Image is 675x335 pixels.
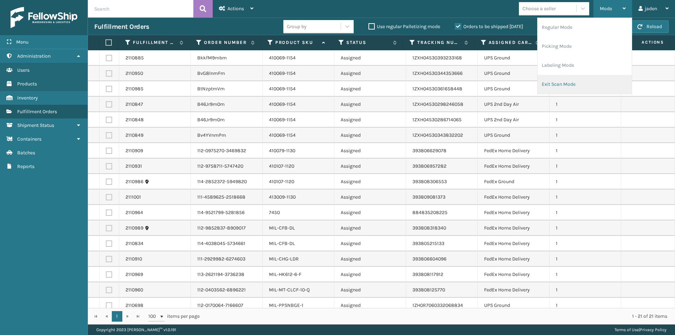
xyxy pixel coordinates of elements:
[549,282,621,298] td: 1
[412,287,445,293] a: 393808125770
[549,298,621,313] td: 1
[191,50,263,66] td: BkkfM9mbm
[269,148,295,154] a: 410079-1130
[126,302,143,309] a: 2110698
[549,189,621,205] td: 1
[191,112,263,128] td: B46Jr9m0m
[17,136,41,142] span: Containers
[334,174,406,189] td: Assigned
[478,220,549,236] td: FedEx Home Delivery
[455,24,523,30] label: Orders to be shipped [DATE]
[334,143,406,159] td: Assigned
[126,132,143,139] a: 2110849
[334,97,406,112] td: Assigned
[334,128,406,143] td: Assigned
[412,240,444,246] a: 393805215133
[287,23,307,30] div: Group by
[478,174,549,189] td: FedEx Ground
[269,101,296,107] a: 410069-1154
[478,128,549,143] td: UPS Ground
[191,81,263,97] td: BtNzptmVm
[538,18,632,37] li: Regular Mode
[334,267,406,282] td: Assigned
[412,117,462,123] a: 1ZXH04530286714065
[334,189,406,205] td: Assigned
[478,66,549,81] td: UPS Ground
[549,128,621,143] td: 1
[17,81,37,87] span: Products
[94,22,149,31] h3: Fulfillment Orders
[269,70,296,76] a: 410069-1154
[269,179,294,185] a: 410107-1120
[126,85,143,92] a: 2110985
[334,282,406,298] td: Assigned
[126,70,143,77] a: 2110950
[148,311,200,322] span: items per page
[549,205,621,220] td: 1
[191,159,263,174] td: 112-9758711-5747420
[96,324,176,335] p: Copyright 2023 [PERSON_NAME]™ v 1.0.191
[334,205,406,220] td: Assigned
[191,66,263,81] td: BvG8lnmFm
[412,225,446,231] a: 393808318340
[227,6,244,12] span: Actions
[148,313,159,320] span: 100
[17,53,51,59] span: Administration
[417,39,461,46] label: Tracking Number
[126,286,143,294] a: 2110960
[522,5,556,12] div: Choose a seller
[478,112,549,128] td: UPS 2nd Day Air
[478,298,549,313] td: UPS Ground
[191,205,263,220] td: 114-9521799-5281856
[412,70,463,76] a: 1ZXH04530344353666
[412,302,463,308] a: 1ZH0R7060332068834
[549,267,621,282] td: 1
[631,20,669,33] button: Reload
[204,39,247,46] label: Order Number
[126,54,144,62] a: 2110885
[17,163,34,169] span: Reports
[17,109,57,115] span: Fulfillment Orders
[615,327,639,332] a: Terms of Use
[269,271,301,277] a: MIL-HK612-6-F
[478,97,549,112] td: UPS 2nd Day Air
[126,163,142,170] a: 2110931
[478,50,549,66] td: UPS Ground
[269,86,296,92] a: 410069-1154
[549,236,621,251] td: 1
[478,282,549,298] td: FedEx Home Delivery
[334,251,406,267] td: Assigned
[269,210,280,215] a: 7450
[538,75,632,94] li: Exit Scan Mode
[478,205,549,220] td: FedEx Home Delivery
[191,282,263,298] td: 112-0403562-6896221
[549,143,621,159] td: 1
[126,209,143,216] a: 2110964
[16,39,28,45] span: Menu
[269,194,296,200] a: 413009-1130
[334,220,406,236] td: Assigned
[615,324,667,335] div: |
[269,287,310,293] a: MIL-MT-CLCF-10-Q
[549,251,621,267] td: 1
[269,55,296,61] a: 410069-1154
[191,97,263,112] td: B46Jr9m0m
[478,236,549,251] td: FedEx Home Delivery
[346,39,390,46] label: Status
[412,55,462,61] a: 1ZXH04530393233168
[191,267,263,282] td: 113-2621194-3736238
[412,148,446,154] a: 393806629078
[334,81,406,97] td: Assigned
[191,298,263,313] td: 112-0170064-7166607
[549,112,621,128] td: 1
[412,194,445,200] a: 393809081373
[549,174,621,189] td: 1
[640,327,667,332] a: Privacy Policy
[112,311,122,322] a: 1
[17,122,54,128] span: Shipment Status
[600,6,612,12] span: Mode
[191,128,263,143] td: Bv4YVnmPm
[334,112,406,128] td: Assigned
[412,210,448,215] a: 884835208225
[478,143,549,159] td: FedEx Home Delivery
